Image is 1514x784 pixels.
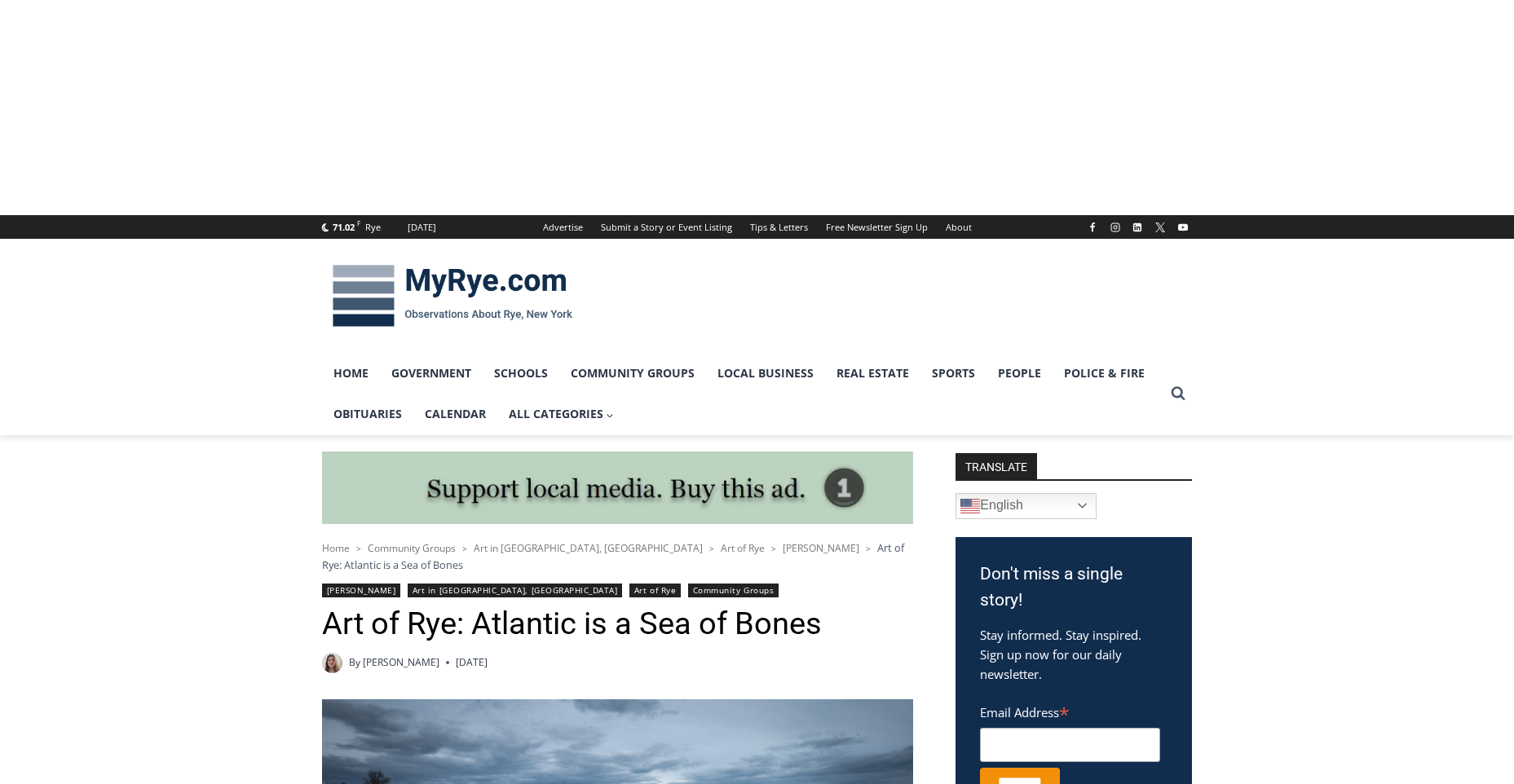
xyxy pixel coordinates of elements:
a: Art in [GEOGRAPHIC_DATA], [GEOGRAPHIC_DATA] [474,541,703,555]
a: About [937,215,981,239]
a: Obituaries [322,394,413,434]
span: > [356,543,361,554]
span: > [866,543,871,554]
a: People [987,353,1053,394]
img: en [960,496,980,516]
a: Facebook [1083,218,1102,237]
a: Linkedin [1128,218,1147,237]
a: Calendar [413,394,497,434]
span: Art of Rye: Atlantic is a Sea of Bones [322,540,904,571]
a: Free Newsletter Sign Up [817,215,937,239]
a: YouTube [1173,218,1193,237]
a: Art of Rye [721,541,765,555]
a: Home [322,353,380,394]
a: Real Estate [825,353,920,394]
a: Art of Rye [629,584,681,597]
img: support local media, buy this ad [322,451,913,525]
time: [DATE] [456,654,488,670]
a: Art in [GEOGRAPHIC_DATA], [GEOGRAPHIC_DATA] [408,584,623,597]
a: [PERSON_NAME] [783,541,859,555]
nav: Primary Navigation [322,353,1163,435]
a: Community Groups [559,353,706,394]
span: F [357,218,360,227]
span: > [709,543,714,554]
a: Instagram [1106,218,1125,237]
div: [DATE] [408,220,436,235]
a: English [956,493,1097,519]
h3: Don't miss a single story! [980,562,1168,613]
nav: Secondary Navigation [534,215,981,239]
a: Schools [483,353,559,394]
a: Author image [322,653,342,673]
a: Community Groups [368,541,456,555]
strong: TRANSLATE [956,453,1037,479]
span: > [771,543,776,554]
label: Email Address [980,696,1160,725]
span: > [462,543,467,554]
a: Advertise [534,215,592,239]
nav: Breadcrumbs [322,540,913,573]
a: Sports [920,353,987,394]
div: Rye [365,220,381,235]
a: Home [322,541,350,555]
a: Submit a Story or Event Listing [592,215,741,239]
span: By [349,654,360,670]
a: Government [380,353,483,394]
p: Stay informed. Stay inspired. Sign up now for our daily newsletter. [980,625,1168,684]
a: [PERSON_NAME] [322,584,401,597]
h1: Art of Rye: Atlantic is a Sea of Bones [322,606,913,643]
img: (PHOTO: MyRye.com intern Amélie Coghlan, 2025. Contributed.) [322,653,342,673]
a: X [1150,218,1170,237]
a: Community Groups [688,584,779,597]
a: [PERSON_NAME] [363,655,439,669]
button: View Search Form [1163,379,1193,408]
a: All Categories [497,394,626,434]
span: All Categories [509,405,615,423]
img: MyRye.com [322,253,583,338]
a: Local Business [706,353,825,394]
a: Police & Fire [1053,353,1156,394]
span: 71.02 [333,221,355,233]
a: Tips & Letters [741,215,817,239]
